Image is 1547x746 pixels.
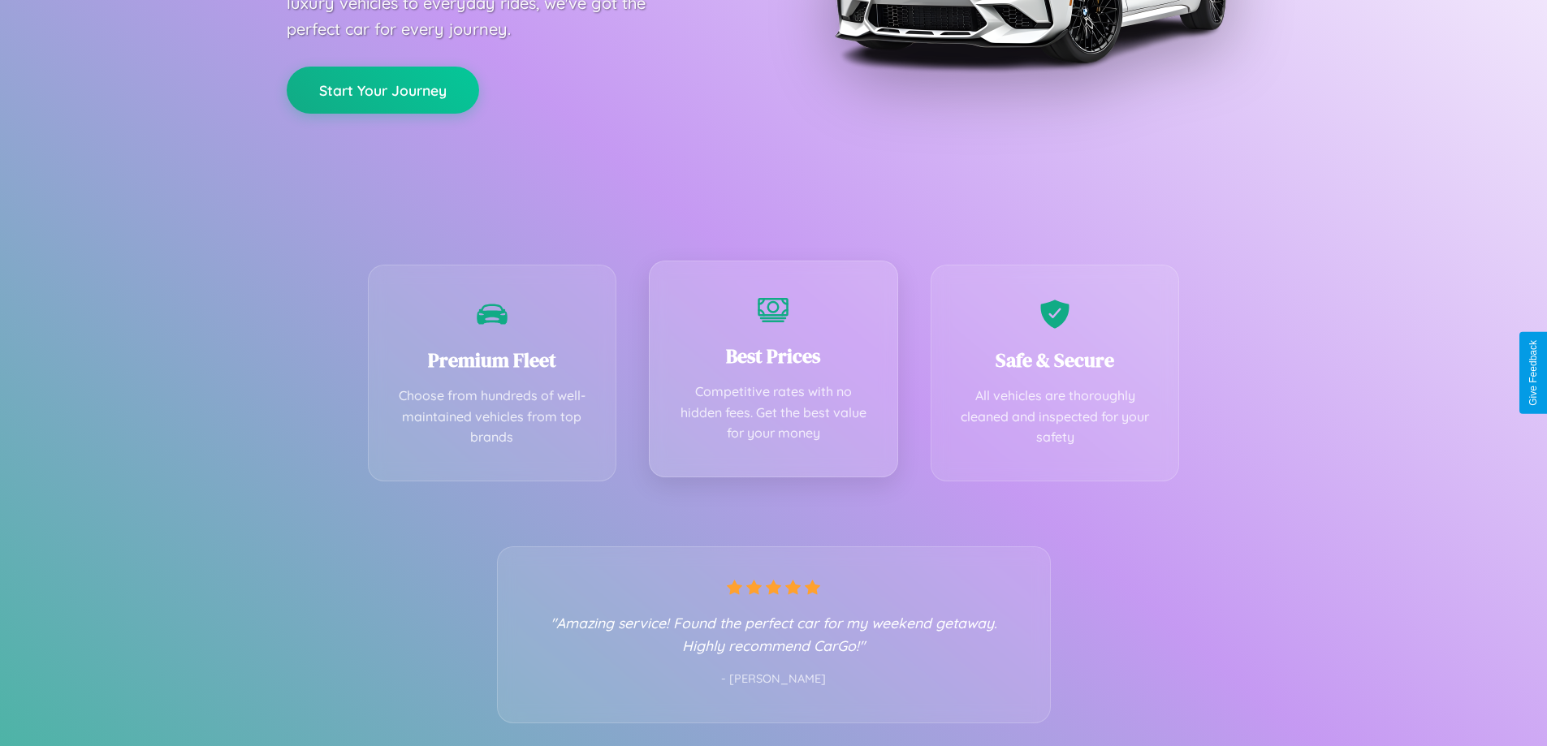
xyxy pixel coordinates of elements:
p: All vehicles are thoroughly cleaned and inspected for your safety [956,386,1155,448]
h3: Safe & Secure [956,347,1155,373]
p: "Amazing service! Found the perfect car for my weekend getaway. Highly recommend CarGo!" [530,611,1018,657]
div: Give Feedback [1528,340,1539,406]
p: Choose from hundreds of well-maintained vehicles from top brands [393,386,592,448]
button: Start Your Journey [287,67,479,114]
p: - [PERSON_NAME] [530,669,1018,690]
h3: Premium Fleet [393,347,592,373]
p: Competitive rates with no hidden fees. Get the best value for your money [674,382,873,444]
h3: Best Prices [674,343,873,369]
